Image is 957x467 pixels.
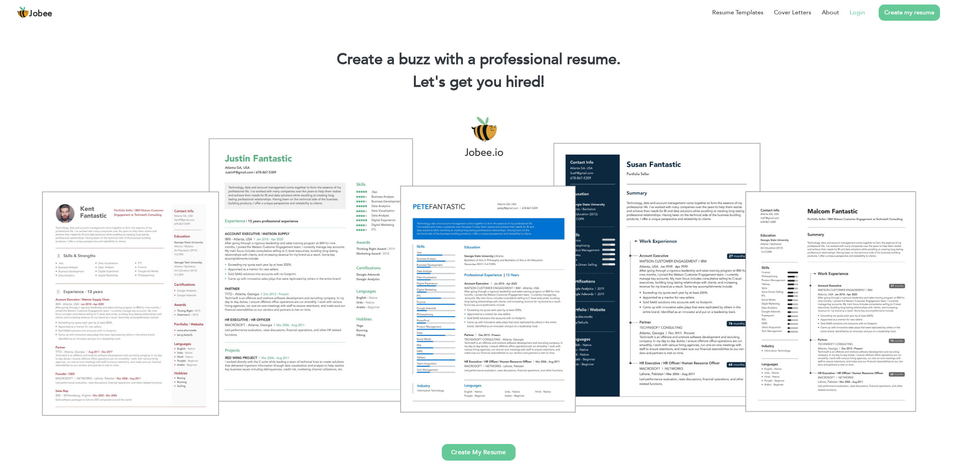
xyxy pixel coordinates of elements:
a: About [822,8,839,17]
span: get you hired! [450,72,545,92]
a: Jobee [17,6,52,18]
a: Create My Resume [442,444,516,461]
a: Login [850,8,865,17]
h1: Create a buzz with a professional resume. [11,50,946,69]
img: jobee.io [17,6,29,18]
h2: Let's [11,72,946,92]
span: | [541,72,544,92]
a: Cover Letters [774,8,811,17]
span: Jobee [29,10,52,18]
a: Resume Templates [712,8,763,17]
a: Create my resume [879,5,940,21]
